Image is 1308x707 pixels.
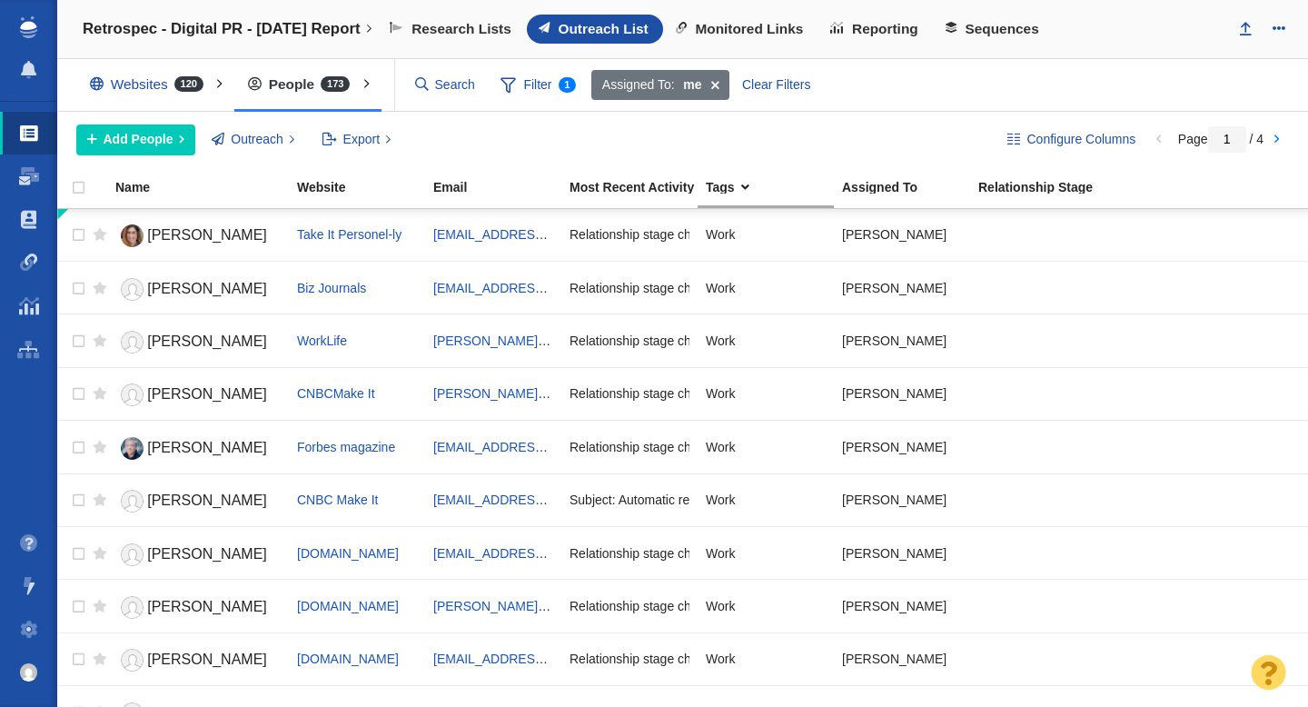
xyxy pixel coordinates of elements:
div: [PERSON_NAME] [842,586,962,625]
a: Name [115,181,295,196]
span: Assigned To: [602,75,675,95]
span: [PERSON_NAME] [147,546,267,562]
span: Work [706,226,735,243]
span: Work [706,280,735,296]
div: [PERSON_NAME] [842,215,962,254]
div: Relationship Stage [978,181,1113,194]
div: [PERSON_NAME] [842,321,962,360]
div: Websites [76,64,225,105]
span: Work [706,385,735,402]
span: Research Lists [411,21,511,37]
a: [DOMAIN_NAME] [297,599,399,613]
span: Relationship stage changed to: Attempting To Reach, 1 Attempt [570,651,926,667]
span: Work [706,333,735,349]
div: [PERSON_NAME] [842,268,962,307]
span: [DOMAIN_NAME] [297,546,399,561]
span: Relationship stage changed to: Attempting To Reach, 1 Attempt [570,385,926,402]
a: Website [297,181,431,196]
div: [PERSON_NAME] [842,427,962,466]
a: [PERSON_NAME] [115,644,281,676]
span: [PERSON_NAME] [147,227,267,243]
span: Work [706,598,735,614]
span: Relationship stage changed to: Attempting To Reach, 1 Attempt [570,226,926,243]
input: Search [408,69,484,101]
a: WorkLife [297,334,347,348]
span: Work [706,439,735,455]
a: [PERSON_NAME] [115,592,281,623]
a: [PERSON_NAME] [115,379,281,411]
span: [PERSON_NAME] [147,281,267,296]
span: Relationship stage changed to: Attempting To Reach, 1 Attempt [570,598,926,614]
img: buzzstream_logo_iconsimple.png [20,16,36,38]
span: Relationship stage changed to: Attempting To Reach, 1 Attempt [570,545,926,562]
span: Sequences [965,21,1038,37]
a: Monitored Links [663,15,818,44]
div: Email [433,181,568,194]
span: [PERSON_NAME] [147,599,267,614]
a: Research Lists [378,15,526,44]
span: Relationship stage changed to: In Communication [570,439,850,455]
span: 1 [559,77,577,93]
a: Forbes magazine [297,440,395,454]
button: Outreach [202,124,305,155]
div: [PERSON_NAME] [842,481,962,520]
a: Sequences [934,15,1055,44]
span: [PERSON_NAME] [147,334,267,349]
a: [PERSON_NAME][EMAIL_ADDRESS][DOMAIN_NAME] [433,599,753,613]
span: Relationship stage changed to: Attempting To Reach, 1 Attempt [570,280,926,296]
a: Biz Journals [297,281,366,295]
span: Outreach List [558,21,648,37]
span: Work [706,492,735,508]
span: [PERSON_NAME] [147,493,267,508]
a: [DOMAIN_NAME] [297,652,399,666]
a: [PERSON_NAME] [115,326,281,358]
span: 120 [174,76,203,92]
span: Outreach [231,130,283,149]
button: Configure Columns [997,124,1146,155]
span: [PERSON_NAME] [147,440,267,455]
span: Export [343,130,380,149]
span: Filter [490,68,587,103]
a: [PERSON_NAME] [115,220,281,252]
a: [EMAIL_ADDRESS][DOMAIN_NAME] [433,546,649,561]
a: [PERSON_NAME] [115,539,281,571]
strong: me [683,75,701,95]
a: [EMAIL_ADDRESS][PERSON_NAME][DOMAIN_NAME] [433,652,753,666]
a: Assigned To [842,181,976,196]
span: Page / 4 [1178,132,1263,146]
a: CNBCMake It [297,386,375,401]
a: Take It Personel-ly [297,227,401,242]
button: Add People [76,124,195,155]
span: Work [706,545,735,562]
a: [PERSON_NAME] [115,485,281,517]
a: Email [433,181,568,196]
div: Clear Filters [732,70,821,101]
span: CNBC Make It [297,493,378,507]
a: [PERSON_NAME][EMAIL_ADDRESS][DOMAIN_NAME] [433,334,753,348]
div: Name [115,181,295,194]
h4: Retrospec - Digital PR - [DATE] Report [83,20,361,38]
span: Reporting [852,21,918,37]
a: [PERSON_NAME] [115,274,281,305]
img: 8a21b1a12a7554901d364e890baed237 [20,663,38,682]
span: Configure Columns [1026,130,1135,149]
a: [EMAIL_ADDRESS][DOMAIN_NAME] [433,440,649,454]
div: Assigned To [842,181,976,194]
div: Most Recent Activity [570,181,704,194]
a: [PERSON_NAME] [115,433,281,464]
a: [EMAIL_ADDRESS][PERSON_NAME][DOMAIN_NAME] [433,493,753,507]
span: Work [706,651,735,667]
span: [PERSON_NAME] [147,386,267,402]
div: Website [297,181,431,194]
a: Reporting [818,15,933,44]
div: [PERSON_NAME] [842,533,962,573]
button: Export [312,124,401,155]
a: Tags [706,181,840,196]
a: [EMAIL_ADDRESS][DOMAIN_NAME] [433,227,649,242]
